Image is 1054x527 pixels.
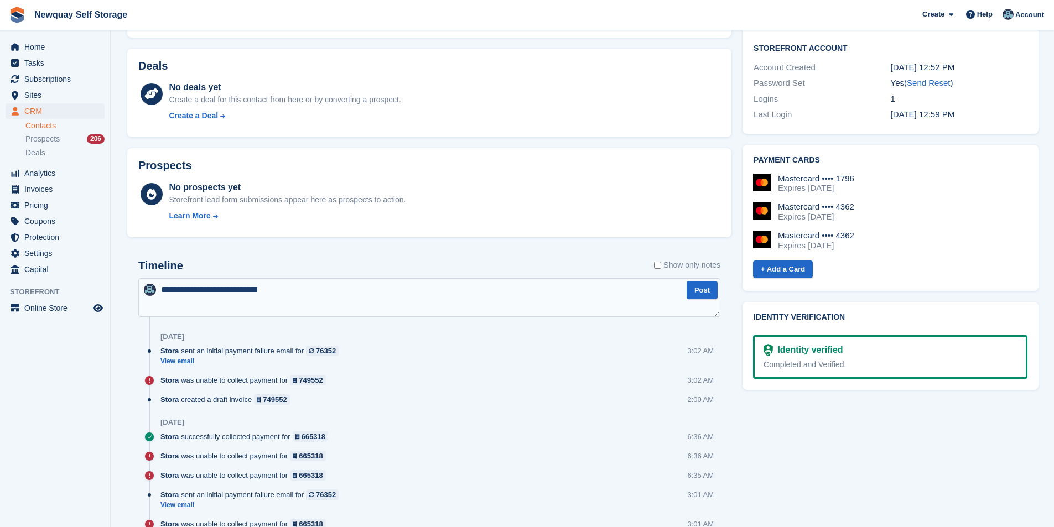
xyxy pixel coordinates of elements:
[160,394,179,405] span: Stora
[6,87,105,103] a: menu
[778,174,854,184] div: Mastercard •••• 1796
[24,181,91,197] span: Invoices
[687,470,714,481] div: 6:35 AM
[1015,9,1044,20] span: Account
[907,78,950,87] a: Send Reset
[30,6,132,24] a: Newquay Self Storage
[24,197,91,213] span: Pricing
[169,210,210,222] div: Learn More
[764,344,773,356] img: Identity Verification Ready
[263,394,287,405] div: 749552
[24,87,91,103] span: Sites
[91,301,105,315] a: Preview store
[24,103,91,119] span: CRM
[6,181,105,197] a: menu
[306,489,339,500] a: 76352
[160,394,295,405] div: created a draft invoice
[138,259,183,272] h2: Timeline
[24,55,91,71] span: Tasks
[306,346,339,356] a: 76352
[169,110,218,122] div: Create a Deal
[169,210,406,222] a: Learn More
[753,260,813,279] a: + Add a Card
[977,9,993,20] span: Help
[687,394,714,405] div: 2:00 AM
[754,313,1027,322] h2: Identity verification
[754,61,890,74] div: Account Created
[687,431,714,442] div: 6:36 AM
[302,431,325,442] div: 665318
[6,262,105,277] a: menu
[764,359,1017,371] div: Completed and Verified.
[160,451,331,461] div: was unable to collect payment for
[6,300,105,316] a: menu
[891,93,1027,106] div: 1
[9,7,25,23] img: stora-icon-8386f47178a22dfd0bd8f6a31ec36ba5ce8667c1dd55bd0f319d3a0aa187defe.svg
[6,55,105,71] a: menu
[687,281,718,299] button: Post
[160,346,344,356] div: sent an initial payment failure email for
[654,259,661,271] input: Show only notes
[160,375,331,385] div: was unable to collect payment for
[160,489,179,500] span: Stora
[316,489,336,500] div: 76352
[160,332,184,341] div: [DATE]
[160,357,344,366] a: View email
[290,375,326,385] a: 749552
[160,431,179,442] span: Stora
[160,470,331,481] div: was unable to collect payment for
[6,39,105,55] a: menu
[144,284,156,296] img: Colette Pearce
[299,375,323,385] div: 749552
[6,103,105,119] a: menu
[169,81,401,94] div: No deals yet
[169,94,401,106] div: Create a deal for this contact from here or by converting a prospect.
[6,71,105,87] a: menu
[6,165,105,181] a: menu
[687,346,714,356] div: 3:02 AM
[24,262,91,277] span: Capital
[290,470,326,481] a: 665318
[778,212,854,222] div: Expires [DATE]
[293,431,329,442] a: 665318
[160,451,179,461] span: Stora
[169,194,406,206] div: Storefront lead form submissions appear here as prospects to action.
[24,229,91,245] span: Protection
[138,159,192,172] h2: Prospects
[904,78,953,87] span: ( )
[687,451,714,461] div: 6:36 AM
[25,134,60,144] span: Prospects
[687,489,714,500] div: 3:01 AM
[24,39,91,55] span: Home
[299,470,323,481] div: 665318
[160,418,184,427] div: [DATE]
[753,231,771,248] img: Mastercard Logo
[754,93,890,106] div: Logins
[754,108,890,121] div: Last Login
[10,286,110,298] span: Storefront
[778,183,854,193] div: Expires [DATE]
[160,489,344,500] div: sent an initial payment failure email for
[687,375,714,385] div: 3:02 AM
[778,231,854,241] div: Mastercard •••• 4362
[922,9,944,20] span: Create
[778,241,854,251] div: Expires [DATE]
[290,451,326,461] a: 665318
[6,197,105,213] a: menu
[754,156,1027,165] h2: Payment cards
[754,77,890,90] div: Password Set
[24,300,91,316] span: Online Store
[169,110,401,122] a: Create a Deal
[160,500,344,510] a: View email
[6,246,105,261] a: menu
[891,77,1027,90] div: Yes
[25,133,105,145] a: Prospects 206
[753,174,771,191] img: Mastercard Logo
[160,346,179,356] span: Stora
[1003,9,1014,20] img: Colette Pearce
[773,343,843,357] div: Identity verified
[254,394,290,405] a: 749552
[299,451,323,461] div: 665318
[778,202,854,212] div: Mastercard •••• 4362
[24,71,91,87] span: Subscriptions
